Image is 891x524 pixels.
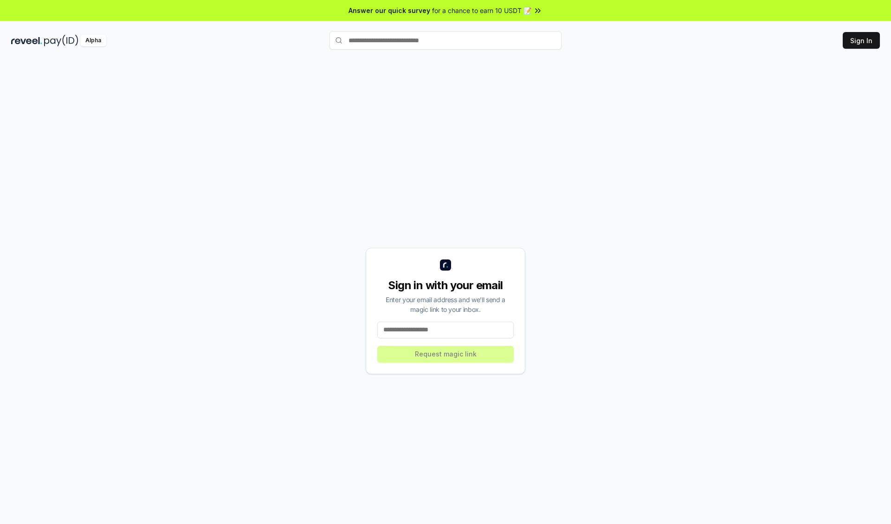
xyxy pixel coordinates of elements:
div: Enter your email address and we’ll send a magic link to your inbox. [377,295,514,314]
img: reveel_dark [11,35,42,46]
button: Sign In [843,32,880,49]
img: logo_small [440,259,451,271]
div: Sign in with your email [377,278,514,293]
img: pay_id [44,35,78,46]
div: Alpha [80,35,106,46]
span: Answer our quick survey [349,6,430,15]
span: for a chance to earn 10 USDT 📝 [432,6,531,15]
